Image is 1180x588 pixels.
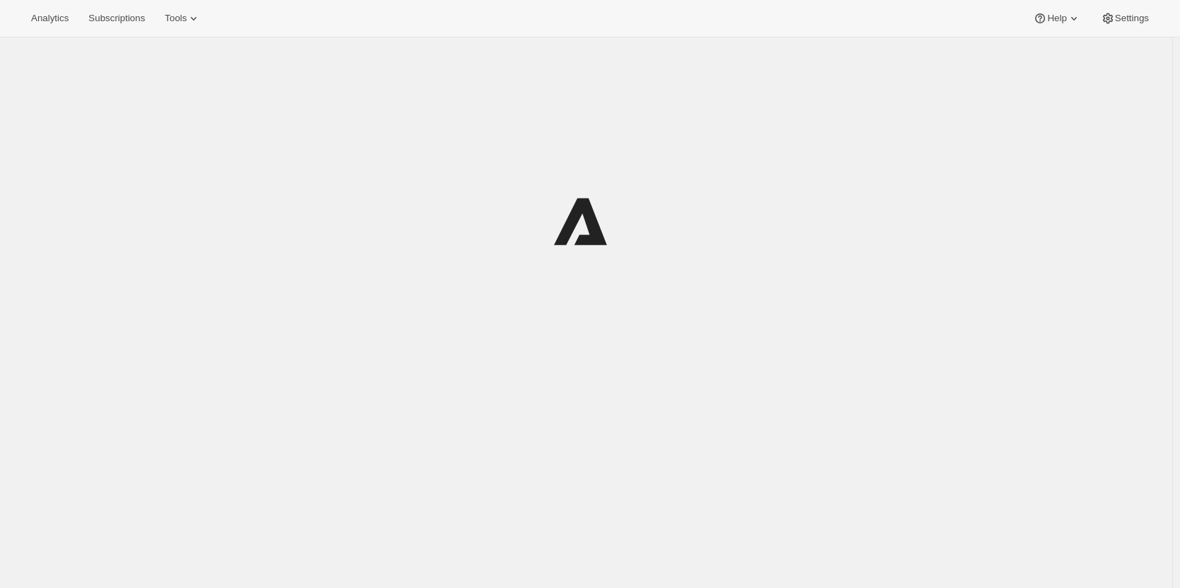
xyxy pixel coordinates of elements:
span: Tools [165,13,187,24]
button: Help [1025,8,1089,28]
button: Settings [1092,8,1157,28]
span: Analytics [31,13,69,24]
span: Subscriptions [88,13,145,24]
span: Help [1047,13,1066,24]
button: Subscriptions [80,8,153,28]
span: Settings [1115,13,1149,24]
button: Analytics [23,8,77,28]
button: Tools [156,8,209,28]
